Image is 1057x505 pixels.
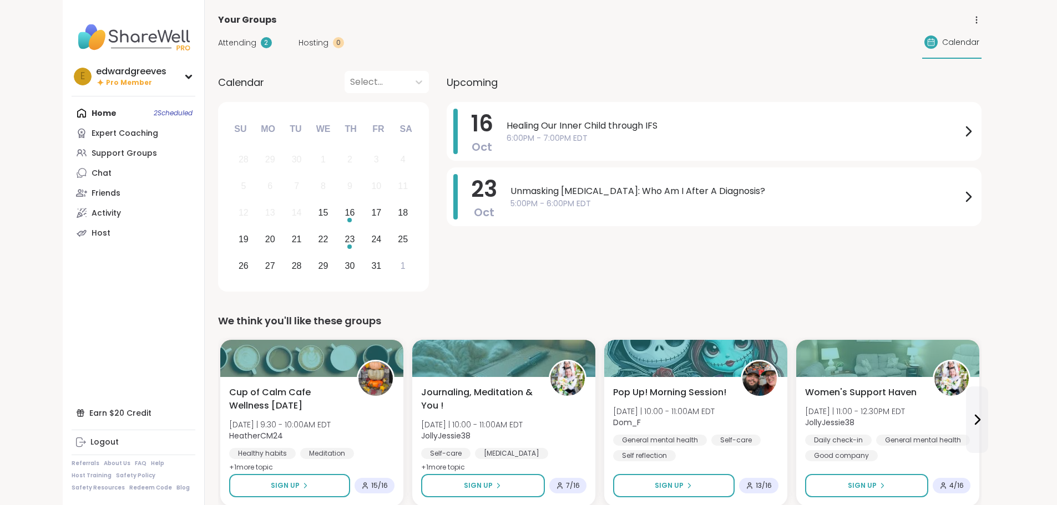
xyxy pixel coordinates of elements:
div: Friends [92,188,120,199]
span: Sign Up [655,481,684,491]
div: General mental health [876,435,970,446]
div: 12 [239,205,249,220]
span: Healing Our Inner Child through IFS [507,119,962,132]
div: Choose Wednesday, October 22nd, 2025 [311,227,335,251]
span: 13 / 16 [756,481,772,490]
div: 2 [347,152,352,167]
span: e [80,69,85,84]
div: Earn $20 Credit [72,403,195,423]
div: Support Groups [92,148,157,159]
a: About Us [104,460,130,467]
img: JollyJessie38 [550,361,585,396]
div: 28 [239,152,249,167]
div: Not available Thursday, October 2nd, 2025 [338,148,362,172]
span: 5:00PM - 6:00PM EDT [510,198,962,210]
div: 13 [265,205,275,220]
div: Not available Monday, October 13th, 2025 [258,201,282,225]
div: Choose Wednesday, October 15th, 2025 [311,201,335,225]
div: Sa [393,117,418,141]
div: Logout [90,437,119,448]
div: Healthy habits [229,448,296,459]
span: [DATE] | 10:00 - 11:00AM EDT [613,406,715,417]
div: 27 [265,258,275,273]
div: Fr [366,117,391,141]
span: Cup of Calm Cafe Wellness [DATE] [229,386,345,412]
div: Expert Coaching [92,128,158,139]
div: Not available Monday, October 6th, 2025 [258,175,282,198]
button: Sign Up [421,474,545,497]
span: Pro Member [106,78,152,88]
div: Host [92,228,110,239]
b: JollyJessie38 [421,430,471,441]
div: 18 [398,205,408,220]
div: Choose Monday, October 27th, 2025 [258,254,282,278]
span: 4 / 16 [949,481,964,490]
div: 7 [294,178,299,193]
div: Self reflection [613,450,676,461]
div: Su [228,117,252,141]
div: Choose Sunday, October 26th, 2025 [232,254,256,278]
div: Not available Sunday, October 12th, 2025 [232,201,256,225]
div: We [311,117,335,141]
a: FAQ [135,460,146,467]
div: 6 [267,178,272,193]
div: Not available Friday, October 10th, 2025 [365,175,388,198]
div: Not available Tuesday, September 30th, 2025 [285,148,308,172]
div: Choose Thursday, October 23rd, 2025 [338,227,362,251]
span: Journaling, Meditation & You ! [421,386,537,412]
div: Meditation [300,448,354,459]
div: We think you'll like these groups [218,313,982,329]
span: Your Groups [218,13,276,27]
div: 26 [239,258,249,273]
span: 16 [471,108,493,139]
div: 24 [371,232,381,247]
a: Logout [72,432,195,452]
a: Friends [72,183,195,203]
div: 30 [345,258,355,273]
b: HeatherCM24 [229,430,283,441]
div: 16 [345,205,355,220]
span: Calendar [218,75,264,90]
div: 20 [265,232,275,247]
img: Dom_F [742,361,777,396]
div: Choose Tuesday, October 21st, 2025 [285,227,308,251]
b: JollyJessie38 [805,417,854,428]
div: 8 [321,178,326,193]
div: 29 [318,258,328,273]
a: Referrals [72,460,99,467]
div: 3 [374,152,379,167]
a: Redeem Code [129,484,172,492]
span: 23 [471,174,497,205]
div: 0 [333,37,344,48]
span: Hosting [299,37,328,49]
div: Not available Thursday, October 9th, 2025 [338,175,362,198]
a: Safety Policy [116,472,155,480]
div: 31 [371,258,381,273]
button: Sign Up [229,474,350,497]
b: Dom_F [613,417,641,428]
img: ShareWell Nav Logo [72,18,195,57]
div: 23 [345,232,355,247]
div: 1 [321,152,326,167]
div: Choose Friday, October 17th, 2025 [365,201,388,225]
div: Choose Sunday, October 19th, 2025 [232,227,256,251]
div: 17 [371,205,381,220]
div: 29 [265,152,275,167]
span: Sign Up [848,481,877,491]
div: Tu [284,117,308,141]
a: Blog [176,484,190,492]
div: Good company [805,450,878,461]
div: 30 [292,152,302,167]
div: 22 [318,232,328,247]
div: Chat [92,168,112,179]
span: Oct [472,139,492,155]
div: General mental health [613,435,707,446]
div: Choose Friday, October 31st, 2025 [365,254,388,278]
button: Sign Up [805,474,928,497]
div: Mo [256,117,280,141]
span: Pop Up! Morning Session! [613,386,726,399]
span: Women's Support Haven [805,386,917,399]
div: Not available Sunday, October 5th, 2025 [232,175,256,198]
div: 11 [398,178,408,193]
span: 7 / 16 [566,481,580,490]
